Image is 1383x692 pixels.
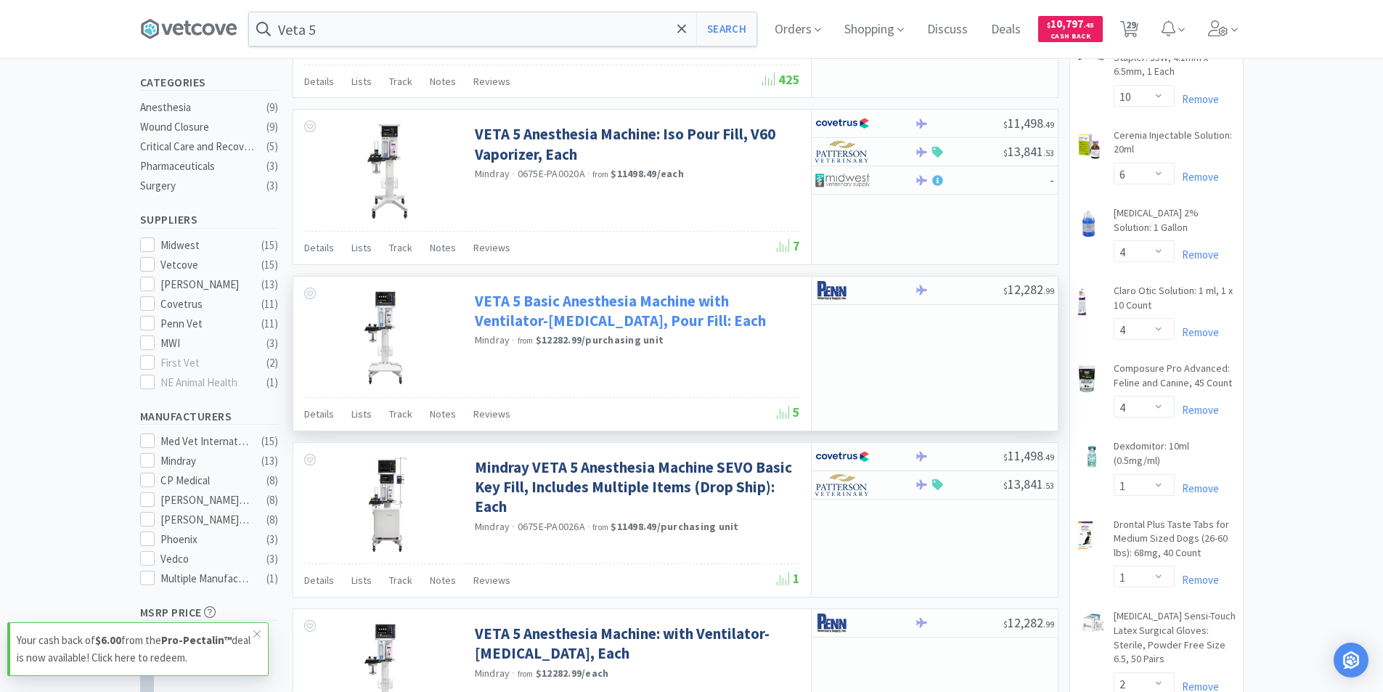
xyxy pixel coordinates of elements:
[351,407,372,420] span: Lists
[1077,365,1097,394] img: 12417918274a4b0b96d65832074e1feb_526897.png
[160,550,250,568] div: Vedco
[1003,147,1008,158] span: $
[160,472,250,489] div: CP Medical
[351,241,372,254] span: Lists
[160,296,250,313] div: Covetrus
[261,296,278,313] div: ( 11 )
[261,452,278,470] div: ( 13 )
[1003,614,1054,631] span: 12,282
[1003,119,1008,130] span: $
[518,335,534,346] span: from
[985,23,1027,36] a: Deals
[1047,20,1050,30] span: $
[161,633,232,647] strong: Pro-Pectalin™
[160,492,250,509] div: [PERSON_NAME] Labs
[518,669,534,679] span: from
[1114,129,1236,163] a: Cerenia Injectable Solution: 20ml
[261,315,278,333] div: ( 11 )
[1334,643,1368,677] div: Open Intercom Messenger
[1077,612,1106,634] img: b651475efa31425aaae2acdedc733f33_196937.png
[1077,209,1101,238] img: b180aac52708454c8fe1c03449754bcd_40186.png
[1003,143,1054,160] span: 13,841
[512,167,515,180] span: ·
[1175,481,1219,495] a: Remove
[304,241,334,254] span: Details
[160,276,250,293] div: [PERSON_NAME]
[160,256,250,274] div: Vetcove
[1043,480,1054,491] span: . 53
[140,99,258,116] div: Anesthesia
[389,241,412,254] span: Track
[777,237,800,254] span: 7
[1175,170,1219,184] a: Remove
[389,574,412,587] span: Track
[430,241,456,254] span: Notes
[815,612,870,634] img: e1133ece90fa4a959c5ae41b0808c578_9.png
[140,604,278,621] h5: MSRP Price
[1003,115,1054,131] span: 11,498
[1043,147,1054,158] span: . 53
[1114,518,1236,566] a: Drontal Plus Taste Tabs for Medium Sized Dogs (26-60 lbs): 68mg, 40 Count
[1043,452,1054,463] span: . 49
[696,12,756,46] button: Search
[815,169,870,191] img: 4dd14cff54a648ac9e977f0c5da9bc2e_5.png
[351,75,372,88] span: Lists
[921,23,974,36] a: Discuss
[1003,619,1008,630] span: $
[261,256,278,274] div: ( 15 )
[815,474,870,496] img: f5e969b455434c6296c6d81ef179fa71_3.png
[512,667,515,680] span: ·
[473,241,510,254] span: Reviews
[160,511,250,529] div: [PERSON_NAME] Laboratories Direct
[266,354,278,372] div: ( 2 )
[1003,480,1008,491] span: $
[1043,119,1054,130] span: . 49
[1003,452,1008,463] span: $
[1038,9,1103,49] a: $10,797.45Cash Back
[1077,442,1106,471] img: 7e46d4138fcf4897af17e5a04265fb08_31970.png
[1114,206,1236,240] a: [MEDICAL_DATA] 2% Solution: 1 Gallon
[1003,476,1054,492] span: 13,841
[473,574,510,587] span: Reviews
[536,333,664,346] strong: $12282.99 / purchasing unit
[1043,285,1054,296] span: . 99
[1077,287,1087,316] img: c4b329866dc64165aaafe83dd17162c2_635078.png
[140,74,278,91] h5: Categories
[475,624,796,664] a: VETA 5 Anesthesia Machine: with Ventilator- [MEDICAL_DATA], Each
[1047,17,1094,30] span: 10,797
[266,570,278,587] div: ( 1 )
[611,167,684,180] strong: $11498.49 / each
[1003,447,1054,464] span: 11,498
[1047,33,1094,42] span: Cash Back
[266,177,278,195] div: ( 3 )
[815,280,870,301] img: e1133ece90fa4a959c5ae41b0808c578_9.png
[1003,281,1054,298] span: 12,282
[475,333,510,346] a: Mindray
[430,407,456,420] span: Notes
[518,167,585,180] span: 0675E-PA0020A
[430,75,456,88] span: Notes
[95,633,121,647] strong: $6.00
[475,291,796,331] a: VETA 5 Basic Anesthesia Machine with Ventilator-[MEDICAL_DATA], Pour Fill: Each
[1114,25,1144,38] a: 29
[266,335,278,352] div: ( 3 )
[1114,609,1236,672] a: [MEDICAL_DATA] Sensi-Touch Latex Surgical Gloves: Sterile, Powder Free Size 6.5, 50 Pairs
[266,99,278,116] div: ( 9 )
[592,522,608,532] span: from
[140,177,258,195] div: Surgery
[160,237,250,254] div: Midwest
[351,574,372,587] span: Lists
[261,237,278,254] div: ( 15 )
[611,520,738,533] strong: $11498.49 / purchasing unit
[160,335,250,352] div: MWI
[475,124,796,164] a: VETA 5 Anesthesia Machine: Iso Pour Fill, V60 Vaporizer, Each
[266,550,278,568] div: ( 3 )
[266,531,278,548] div: ( 3 )
[1003,285,1008,296] span: $
[340,124,435,219] img: 0143c6dc68134caaa97e5523ac476531_609809.jpeg
[518,520,585,533] span: 0675E-PA0026A
[160,433,250,450] div: Med Vet International Direct
[1175,403,1219,417] a: Remove
[140,211,278,228] h5: Suppliers
[249,12,756,46] input: Search by item, sku, manufacturer, ingredient, size...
